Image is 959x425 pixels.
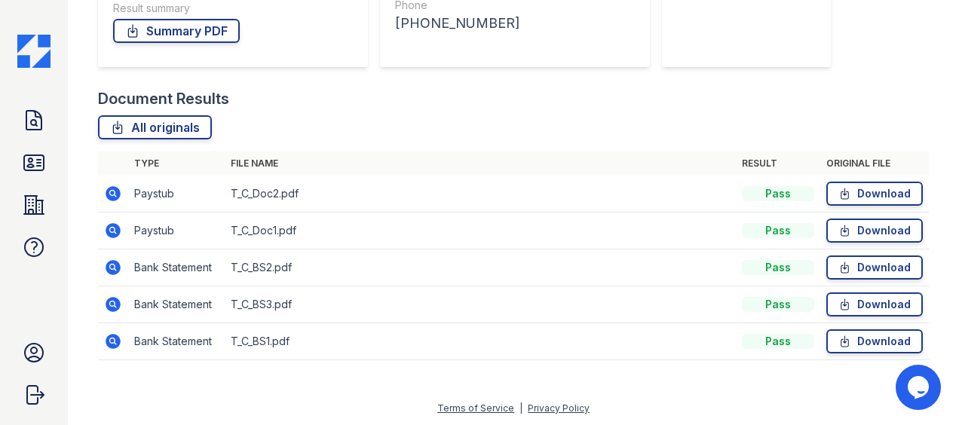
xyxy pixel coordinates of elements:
td: Bank Statement [128,249,225,286]
div: Pass [742,297,814,312]
div: [PHONE_NUMBER] [395,13,635,34]
div: Pass [742,186,814,201]
a: Download [826,219,923,243]
a: Download [826,329,923,353]
td: Bank Statement [128,323,225,360]
a: Terms of Service [437,402,514,414]
a: Download [826,255,923,280]
td: T_C_Doc2.pdf [225,176,736,212]
a: Privacy Policy [528,402,590,414]
a: All originals [98,115,212,139]
a: Download [826,182,923,206]
td: T_C_BS2.pdf [225,249,736,286]
img: CE_Icon_Blue-c292c112584629df590d857e76928e9f676e5b41ef8f769ba2f05ee15b207248.png [17,35,51,68]
th: Type [128,151,225,176]
th: Original file [820,151,929,176]
div: Pass [742,260,814,275]
td: T_C_BS3.pdf [225,286,736,323]
a: Download [826,292,923,316]
td: Paystub [128,212,225,249]
div: Document Results [98,88,229,109]
div: Pass [742,334,814,349]
td: Paystub [128,176,225,212]
th: File name [225,151,736,176]
td: Bank Statement [128,286,225,323]
td: T_C_BS1.pdf [225,323,736,360]
div: | [519,402,522,414]
div: Result summary [113,1,353,16]
td: T_C_Doc1.pdf [225,212,736,249]
iframe: chat widget [896,365,944,410]
a: Summary PDF [113,19,240,43]
div: Pass [742,223,814,238]
th: Result [736,151,820,176]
